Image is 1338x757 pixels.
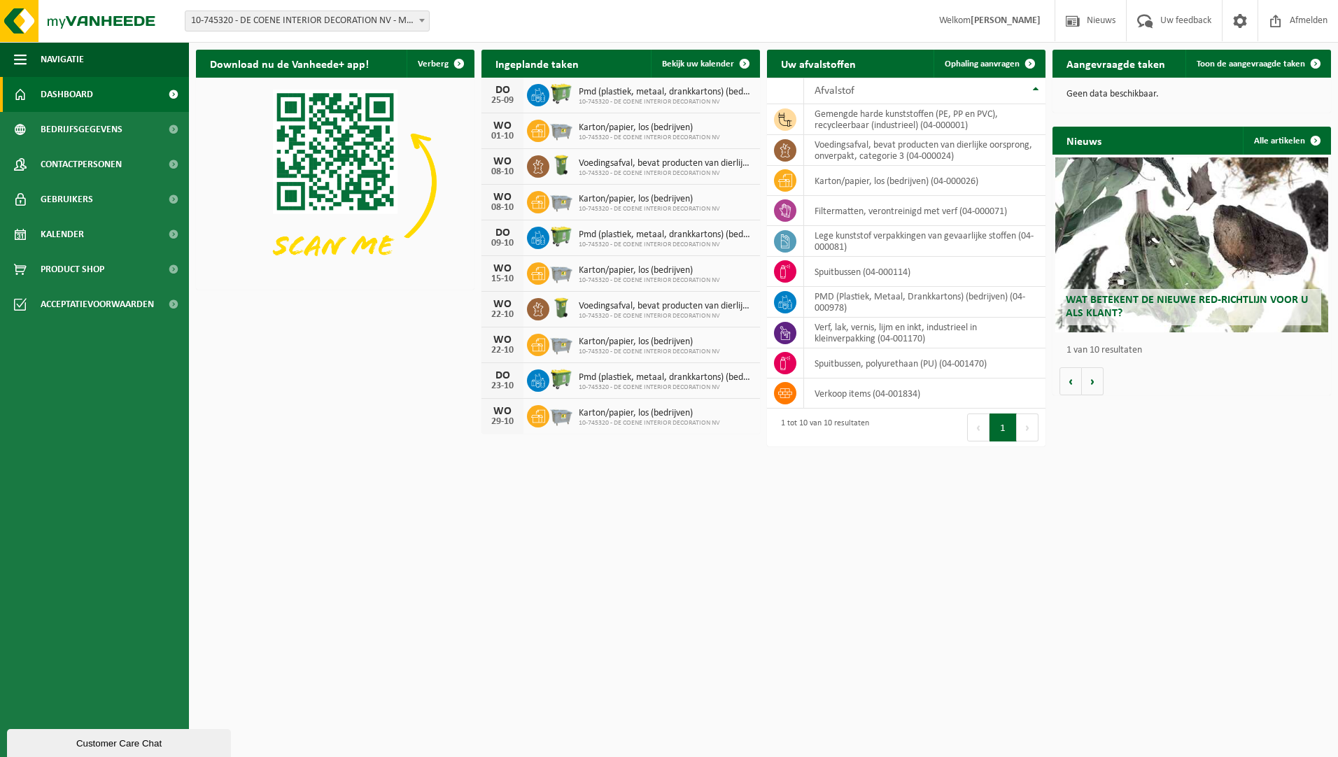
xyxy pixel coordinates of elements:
[1243,127,1330,155] a: Alle artikelen
[488,370,516,381] div: DO
[579,158,753,169] span: Voedingsafval, bevat producten van dierlijke oorsprong, onverpakt, categorie 3
[488,227,516,239] div: DO
[488,156,516,167] div: WO
[804,104,1045,135] td: gemengde harde kunststoffen (PE, PP en PVC), recycleerbaar (industrieel) (04-000001)
[549,296,573,320] img: WB-0140-HPE-GN-50
[1197,59,1305,69] span: Toon de aangevraagde taken
[41,287,154,322] span: Acceptatievoorwaarden
[488,406,516,417] div: WO
[41,42,84,77] span: Navigatie
[1066,90,1317,99] p: Geen data beschikbaar.
[579,241,753,249] span: 10-745320 - DE COENE INTERIOR DECORATION NV
[185,11,429,31] span: 10-745320 - DE COENE INTERIOR DECORATION NV - MARKE
[579,229,753,241] span: Pmd (plastiek, metaal, drankkartons) (bedrijven)
[767,50,870,77] h2: Uw afvalstoffen
[804,287,1045,318] td: PMD (Plastiek, Metaal, Drankkartons) (bedrijven) (04-000978)
[196,50,383,77] h2: Download nu de Vanheede+ app!
[41,112,122,147] span: Bedrijfsgegevens
[579,134,720,142] span: 10-745320 - DE COENE INTERIOR DECORATION NV
[1055,157,1328,332] a: Wat betekent de nieuwe RED-richtlijn voor u als klant?
[945,59,1020,69] span: Ophaling aanvragen
[934,50,1044,78] a: Ophaling aanvragen
[804,257,1045,287] td: spuitbussen (04-000114)
[41,217,84,252] span: Kalender
[549,332,573,355] img: WB-2500-GAL-GY-01
[662,59,734,69] span: Bekijk uw kalender
[488,120,516,132] div: WO
[579,408,720,419] span: Karton/papier, los (bedrijven)
[804,378,1045,409] td: verkoop items (04-001834)
[579,337,720,348] span: Karton/papier, los (bedrijven)
[990,413,1017,441] button: 1
[549,189,573,213] img: WB-2500-GAL-GY-01
[549,118,573,141] img: WB-2500-GAL-GY-01
[579,122,720,134] span: Karton/papier, los (bedrijven)
[41,182,93,217] span: Gebruikers
[804,348,1045,378] td: spuitbussen, polyurethaan (PU) (04-001470)
[41,252,104,287] span: Product Shop
[488,192,516,203] div: WO
[488,263,516,274] div: WO
[1066,295,1308,319] span: Wat betekent de nieuwe RED-richtlijn voor u als klant?
[579,169,753,178] span: 10-745320 - DE COENE INTERIOR DECORATION NV
[804,318,1045,348] td: verf, lak, vernis, lijm en inkt, industrieel in kleinverpakking (04-001170)
[549,225,573,248] img: WB-0660-HPE-GN-50
[579,301,753,312] span: Voedingsafval, bevat producten van dierlijke oorsprong, onverpakt, categorie 3
[549,367,573,391] img: WB-0660-HPE-GN-50
[196,78,474,287] img: Download de VHEPlus App
[488,203,516,213] div: 08-10
[549,82,573,106] img: WB-0660-HPE-GN-50
[579,194,720,205] span: Karton/papier, los (bedrijven)
[579,312,753,320] span: 10-745320 - DE COENE INTERIOR DECORATION NV
[804,135,1045,166] td: voedingsafval, bevat producten van dierlijke oorsprong, onverpakt, categorie 3 (04-000024)
[488,346,516,355] div: 22-10
[579,419,720,427] span: 10-745320 - DE COENE INTERIOR DECORATION NV
[804,196,1045,226] td: filtermatten, verontreinigd met verf (04-000071)
[815,85,854,97] span: Afvalstof
[1066,346,1324,355] p: 1 van 10 resultaten
[804,166,1045,196] td: karton/papier, los (bedrijven) (04-000026)
[488,334,516,346] div: WO
[488,381,516,391] div: 23-10
[579,265,720,276] span: Karton/papier, los (bedrijven)
[488,310,516,320] div: 22-10
[418,59,449,69] span: Verberg
[488,299,516,310] div: WO
[1185,50,1330,78] a: Toon de aangevraagde taken
[488,417,516,427] div: 29-10
[488,132,516,141] div: 01-10
[549,260,573,284] img: WB-2500-GAL-GY-01
[579,98,753,106] span: 10-745320 - DE COENE INTERIOR DECORATION NV
[1082,367,1104,395] button: Volgende
[1052,50,1179,77] h2: Aangevraagde taken
[481,50,593,77] h2: Ingeplande taken
[488,274,516,284] div: 15-10
[579,372,753,383] span: Pmd (plastiek, metaal, drankkartons) (bedrijven)
[488,239,516,248] div: 09-10
[1052,127,1115,154] h2: Nieuws
[579,87,753,98] span: Pmd (plastiek, metaal, drankkartons) (bedrijven)
[407,50,473,78] button: Verberg
[488,167,516,177] div: 08-10
[579,205,720,213] span: 10-745320 - DE COENE INTERIOR DECORATION NV
[1017,413,1038,441] button: Next
[41,147,122,182] span: Contactpersonen
[579,383,753,392] span: 10-745320 - DE COENE INTERIOR DECORATION NV
[579,348,720,356] span: 10-745320 - DE COENE INTERIOR DECORATION NV
[967,413,990,441] button: Previous
[549,403,573,427] img: WB-2500-GAL-GY-01
[488,85,516,96] div: DO
[774,412,869,443] div: 1 tot 10 van 10 resultaten
[971,15,1041,26] strong: [PERSON_NAME]
[549,153,573,177] img: WB-0140-HPE-GN-50
[804,226,1045,257] td: lege kunststof verpakkingen van gevaarlijke stoffen (04-000081)
[488,96,516,106] div: 25-09
[1059,367,1082,395] button: Vorige
[7,726,234,757] iframe: chat widget
[41,77,93,112] span: Dashboard
[579,276,720,285] span: 10-745320 - DE COENE INTERIOR DECORATION NV
[185,10,430,31] span: 10-745320 - DE COENE INTERIOR DECORATION NV - MARKE
[651,50,759,78] a: Bekijk uw kalender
